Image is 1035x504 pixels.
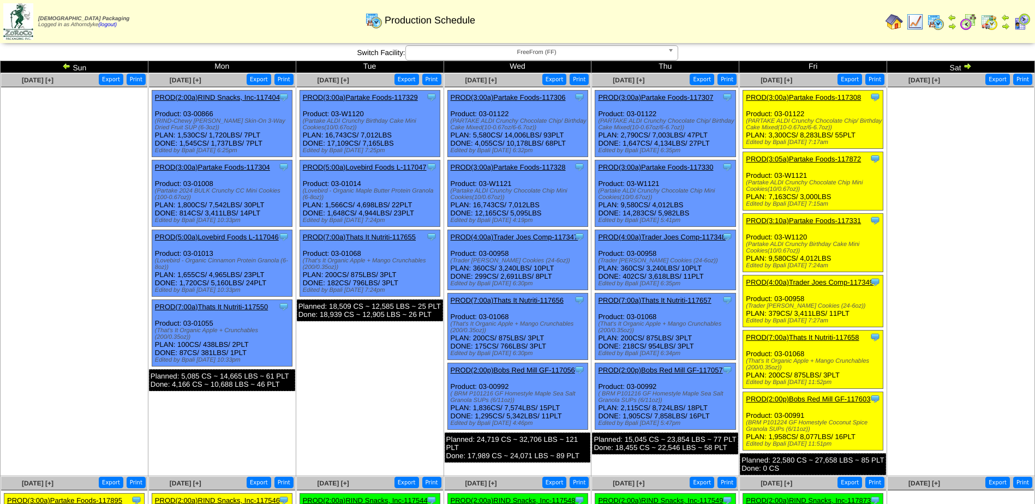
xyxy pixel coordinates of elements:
a: PROD(4:00a)Trader Joes Comp-117349 [746,278,874,286]
div: Edited by Bpali [DATE] 7:24am [746,262,883,269]
div: Product: 03-W1120 PLAN: 9,580CS / 4,012LBS [743,214,883,272]
a: PROD(7:00a)Thats It Nutriti-117655 [303,233,416,241]
div: Edited by Bpali [DATE] 7:24pm [303,287,440,293]
button: Print [274,477,294,488]
div: Product: 03-W1121 PLAN: 9,580CS / 4,012LBS DONE: 14,283CS / 5,982LBS [595,160,735,227]
div: (That's It Organic Apple + Mango Crunchables (200/0.35oz)) [598,321,735,334]
button: Export [837,477,862,488]
div: (That's It Organic Apple + Mango Crunchables (200/0.35oz)) [746,358,883,371]
img: line_graph.gif [906,13,924,31]
span: [DATE] [+] [465,479,496,487]
div: (That's It Organic Apple + Mango Crunchables (200/0.35oz)) [303,257,440,271]
div: Product: 03-01068 PLAN: 200CS / 875LBS / 3PLT DONE: 182CS / 796LBS / 3PLT [300,230,440,297]
td: Mon [148,61,296,73]
div: Product: 03-00958 PLAN: 379CS / 3,411LBS / 11PLT [743,275,883,327]
a: (logout) [98,22,117,28]
button: Export [247,477,271,488]
a: PROD(5:00a)Lovebird Foods L-117046 [155,233,279,241]
button: Export [985,74,1010,85]
div: Edited by Bpali [DATE] 7:25pm [303,147,440,154]
img: calendarinout.gif [980,13,998,31]
div: (Partake ALDI Crunchy Chocolate Chip Mini Cookies(10/0.67oz)) [598,188,735,201]
img: Tooltip [426,161,437,172]
img: Tooltip [574,161,585,172]
div: Product: 03-W1121 PLAN: 7,163CS / 3,000LBS [743,152,883,211]
a: PROD(7:00a)Thats It Nutriti-117657 [598,296,711,304]
button: Export [394,477,419,488]
img: Tooltip [574,295,585,305]
div: Product: 03-01014 PLAN: 1,566CS / 4,698LBS / 22PLT DONE: 1,648CS / 4,944LBS / 23PLT [300,160,440,227]
img: calendarprod.gif [365,11,382,29]
a: [DATE] [+] [761,76,792,84]
span: [DATE] [+] [908,76,940,84]
img: Tooltip [870,153,881,164]
a: [DATE] [+] [908,479,940,487]
button: Print [422,477,441,488]
button: Export [690,477,714,488]
div: ( BRM P101216 GF Homestyle Maple Sea Salt Granola SUPs (6/11oz)) [598,391,735,404]
button: Print [127,74,146,85]
div: (That's It Organic Apple + Crunchables (200/0.35oz)) [155,327,292,340]
button: Print [865,74,884,85]
img: arrowleft.gif [1001,13,1010,22]
a: PROD(3:00a)Partake Foods-117304 [155,163,270,171]
a: PROD(3:05a)Partake Foods-117872 [746,155,861,163]
span: Logged in as Athorndyke [38,16,129,28]
img: Tooltip [278,92,289,103]
button: Export [542,74,567,85]
div: Edited by Bpali [DATE] 4:19pm [451,217,588,224]
img: Tooltip [426,231,437,242]
div: Product: 03-01068 PLAN: 200CS / 875LBS / 3PLT [743,331,883,389]
div: Planned: 5,085 CS ~ 14,665 LBS ~ 61 PLT Done: 4,166 CS ~ 10,688 LBS ~ 46 PLT [149,369,295,391]
div: Product: 03-00992 PLAN: 2,115CS / 8,724LBS / 18PLT DONE: 1,905CS / 7,858LBS / 16PLT [595,363,735,430]
a: [DATE] [+] [22,76,53,84]
div: Product: 03-01122 PLAN: 2,790CS / 7,003LBS / 47PLT DONE: 1,647CS / 4,134LBS / 27PLT [595,91,735,157]
div: (Partake ALDI Crunchy Birthday Cake Mini Cookies(10/0.67oz)) [746,241,883,254]
div: (Partake ALDI Crunchy Chocolate Chip Mini Cookies(10/0.67oz)) [451,188,588,201]
a: PROD(7:00a)Thats It Nutriti-117658 [746,333,859,341]
div: Product: 03-01122 PLAN: 5,580CS / 14,006LBS / 93PLT DONE: 4,055CS / 10,178LBS / 68PLT [447,91,588,157]
span: [DATE] [+] [761,479,792,487]
td: Sun [1,61,148,73]
img: Tooltip [278,231,289,242]
div: Edited by Bpali [DATE] 10:33pm [155,287,292,293]
a: PROD(4:00a)Trader Joes Comp-117347 [451,233,578,241]
button: Print [1013,74,1032,85]
div: (Lovebird - Organic Cinnamon Protein Granola (6-8oz)) [155,257,292,271]
div: Edited by Bpali [DATE] 7:24pm [303,217,440,224]
a: [DATE] [+] [170,479,201,487]
img: Tooltip [722,92,733,103]
div: Product: 03-01055 PLAN: 100CS / 438LBS / 2PLT DONE: 87CS / 381LBS / 1PLT [152,300,292,367]
img: calendarblend.gif [960,13,977,31]
img: arrowright.gif [963,62,972,70]
img: arrowright.gif [948,22,956,31]
button: Print [422,74,441,85]
a: [DATE] [+] [170,76,201,84]
img: Tooltip [574,231,585,242]
button: Export [542,477,567,488]
button: Export [99,477,123,488]
img: Tooltip [870,332,881,343]
img: Tooltip [574,364,585,375]
div: (Trader [PERSON_NAME] Cookies (24-6oz)) [746,303,883,309]
span: [DATE] [+] [22,479,53,487]
div: Product: 03-00991 PLAN: 1,958CS / 8,077LBS / 16PLT [743,392,883,451]
a: [DATE] [+] [318,479,349,487]
img: Tooltip [426,92,437,103]
td: Tue [296,61,444,73]
div: Product: 03-01013 PLAN: 1,655CS / 4,965LBS / 23PLT DONE: 1,720CS / 5,160LBS / 24PLT [152,230,292,297]
img: arrowright.gif [1001,22,1010,31]
span: [DATE] [+] [465,76,496,84]
div: Planned: 15,045 CS ~ 23,854 LBS ~ 77 PLT Done: 18,455 CS ~ 22,546 LBS ~ 58 PLT [592,433,738,454]
div: Edited by Bpali [DATE] 6:35pm [598,147,735,154]
div: (PARTAKE ALDI Crunchy Chocolate Chip/ Birthday Cake Mixed(10-0.67oz/6-6.7oz)) [746,118,883,131]
td: Thu [591,61,739,73]
div: (That's It Organic Apple + Mango Crunchables (200/0.35oz)) [451,321,588,334]
img: zoroco-logo-small.webp [3,3,33,40]
img: Tooltip [278,301,289,312]
div: Product: 03-01122 PLAN: 3,300CS / 8,283LBS / 55PLT [743,91,883,149]
button: Print [570,477,589,488]
td: Sat [887,61,1035,73]
div: (Trader [PERSON_NAME] Cookies (24-6oz)) [451,257,588,264]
